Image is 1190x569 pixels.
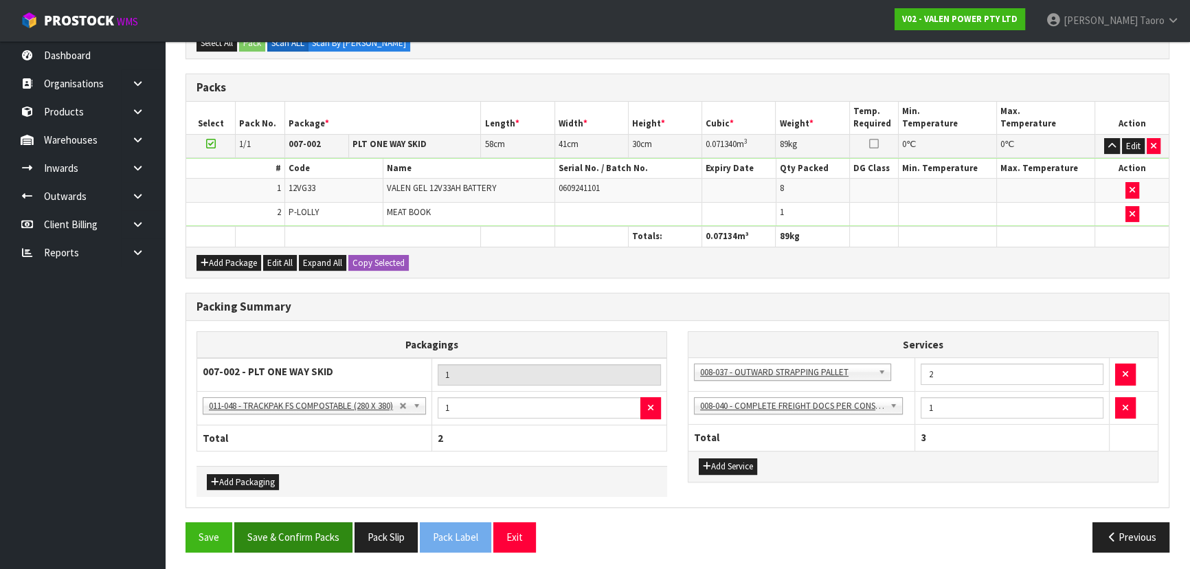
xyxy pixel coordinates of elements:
span: 89 [779,230,789,242]
button: Exit [493,522,536,552]
th: kg [776,227,849,247]
span: 0.071340 [706,138,737,150]
button: Edit [1122,138,1145,155]
span: 0.07134 [706,230,737,242]
th: Weight [776,102,849,134]
th: Cubic [702,102,776,134]
th: Services [688,332,1158,358]
th: Total [197,425,432,451]
td: cm [628,134,701,158]
label: Scan ALL [267,35,308,52]
span: 1/1 [239,138,251,150]
span: 2 [438,432,443,445]
span: 89 [779,138,787,150]
span: 0 [1000,138,1004,150]
strong: V02 - VALEN POWER PTY LTD [902,13,1018,25]
th: Package [284,102,481,134]
button: Save [186,522,232,552]
span: 58 [484,138,493,150]
th: DG Class [849,159,899,179]
span: 1 [277,182,281,194]
th: Serial No. / Batch No. [554,159,702,179]
span: [PERSON_NAME] [1064,14,1138,27]
span: P-LOLLY [289,206,319,218]
th: Max. Temperature [997,102,1095,134]
th: Totals: [628,227,701,247]
span: 1 [780,206,784,218]
span: Taoro [1140,14,1165,27]
span: 41 [559,138,567,150]
strong: PLT ONE WAY SKID [352,138,427,150]
th: Width [554,102,628,134]
strong: 007-002 [289,138,321,150]
span: 0 [902,138,906,150]
span: 008-040 - COMPLETE FREIGHT DOCS PER CONSIGNMENT [700,398,884,414]
h3: Packing Summary [197,300,1158,313]
th: Min. Temperature [899,102,997,134]
button: Pack [239,35,265,52]
span: 0609241101 [559,182,600,194]
th: Select [186,102,236,134]
td: kg [776,134,849,158]
th: Code [284,159,383,179]
span: 12VG33 [289,182,315,194]
small: WMS [117,15,138,28]
span: 011-048 - TRACKPAK FS COMPOSTABLE (280 X 380) [209,398,399,414]
button: Expand All [299,255,346,271]
th: Packagings [197,331,667,358]
button: Previous [1092,522,1169,552]
button: Pack Slip [355,522,418,552]
strong: 007-002 - PLT ONE WAY SKID [203,365,333,378]
button: Copy Selected [348,255,409,271]
th: Height [628,102,701,134]
td: cm [554,134,628,158]
button: Edit All [263,255,297,271]
span: 3 [921,431,926,444]
span: VALEN GEL 12V33AH BATTERY [387,182,496,194]
button: Add Service [699,458,757,475]
th: Qty Packed [776,159,849,179]
th: # [186,159,284,179]
th: m³ [702,227,776,247]
th: Action [1095,102,1169,134]
button: Pack Label [420,522,491,552]
span: ProStock [44,12,114,30]
th: Max. Temperature [997,159,1095,179]
th: Total [688,425,915,451]
th: Action [1095,159,1169,179]
th: Min. Temperature [899,159,997,179]
td: ℃ [997,134,1095,158]
th: Name [383,159,554,179]
td: ℃ [899,134,997,158]
button: Select All [197,35,237,52]
span: MEAT BOOK [387,206,431,218]
button: Save & Confirm Packs [234,522,352,552]
button: Add Package [197,255,261,271]
span: 30 [632,138,640,150]
sup: 3 [744,137,748,146]
label: Scan By [PERSON_NAME] [308,35,410,52]
span: 008-037 - OUTWARD STRAPPING PALLET [700,364,873,381]
th: Expiry Date [702,159,776,179]
td: m [702,134,776,158]
th: Length [481,102,554,134]
a: V02 - VALEN POWER PTY LTD [895,8,1025,30]
h3: Packs [197,81,1158,94]
img: cube-alt.png [21,12,38,29]
td: cm [481,134,554,158]
span: 8 [780,182,784,194]
th: Temp. Required [849,102,899,134]
th: Pack No. [236,102,285,134]
button: Add Packaging [207,474,279,491]
span: Expand All [303,257,342,269]
span: 2 [277,206,281,218]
